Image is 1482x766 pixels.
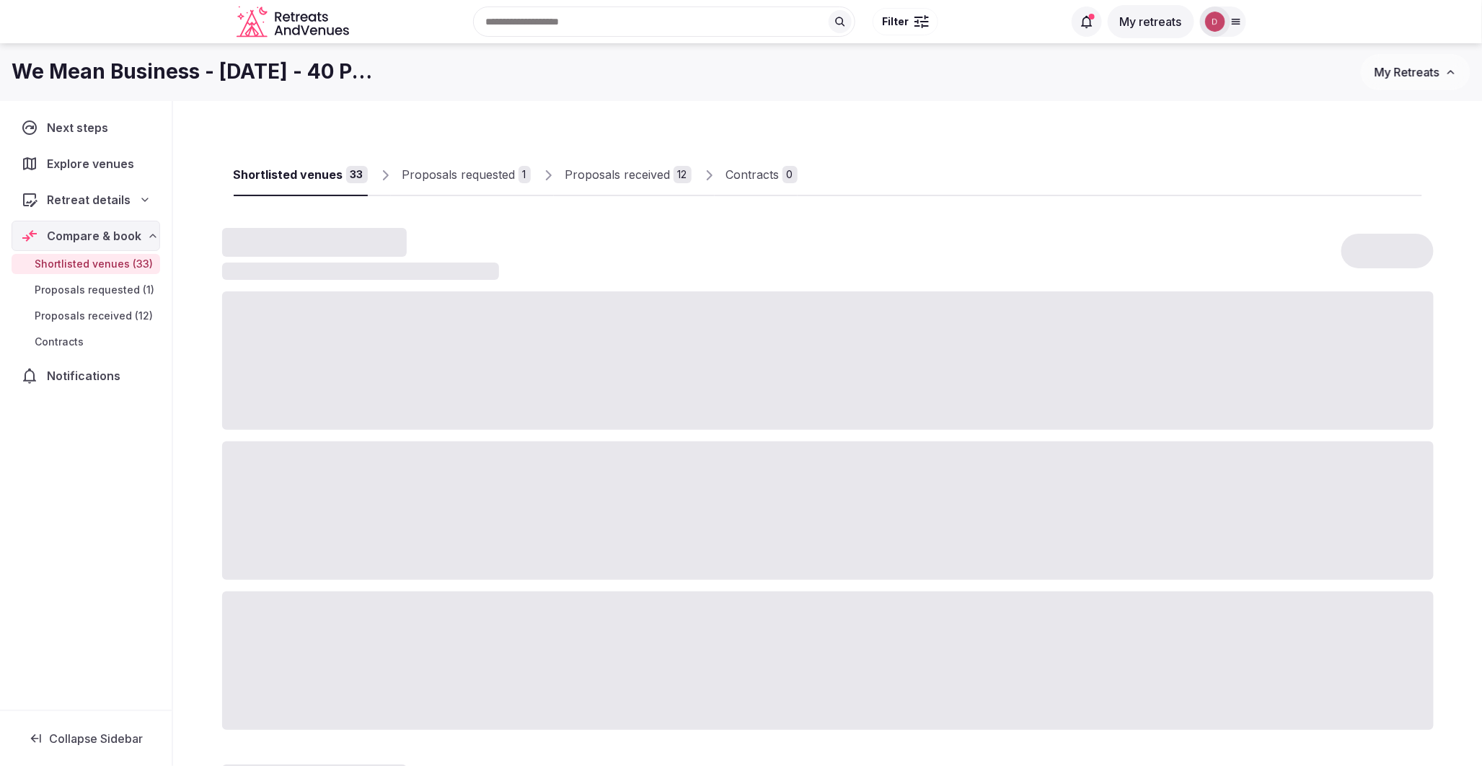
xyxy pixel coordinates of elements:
[12,723,160,754] button: Collapse Sidebar
[237,6,352,38] svg: Retreats and Venues company logo
[519,166,531,183] div: 1
[47,367,126,384] span: Notifications
[47,119,114,136] span: Next steps
[1205,12,1225,32] img: Daniel Fule
[35,335,84,349] span: Contracts
[873,8,938,35] button: Filter
[1361,54,1470,90] button: My Retreats
[35,283,154,297] span: Proposals requested (1)
[12,306,160,326] a: Proposals received (12)
[12,332,160,352] a: Contracts
[35,257,153,271] span: Shortlisted venues (33)
[12,254,160,274] a: Shortlisted venues (33)
[47,191,131,208] span: Retreat details
[12,149,160,179] a: Explore venues
[726,154,798,196] a: Contracts0
[234,166,343,183] div: Shortlisted venues
[565,166,671,183] div: Proposals received
[47,227,141,245] span: Compare & book
[882,14,909,29] span: Filter
[35,309,153,323] span: Proposals received (12)
[402,154,531,196] a: Proposals requested1
[237,6,352,38] a: Visit the homepage
[782,166,798,183] div: 0
[12,361,160,391] a: Notifications
[47,155,140,172] span: Explore venues
[12,280,160,300] a: Proposals requested (1)
[49,731,143,746] span: Collapse Sidebar
[234,154,368,196] a: Shortlisted venues33
[565,154,692,196] a: Proposals received12
[726,166,780,183] div: Contracts
[1108,14,1194,29] a: My retreats
[1375,65,1439,79] span: My Retreats
[1108,5,1194,38] button: My retreats
[674,166,692,183] div: 12
[346,166,368,183] div: 33
[402,166,516,183] div: Proposals requested
[12,58,381,86] h1: We Mean Business - [DATE] - 40 People
[12,113,160,143] a: Next steps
